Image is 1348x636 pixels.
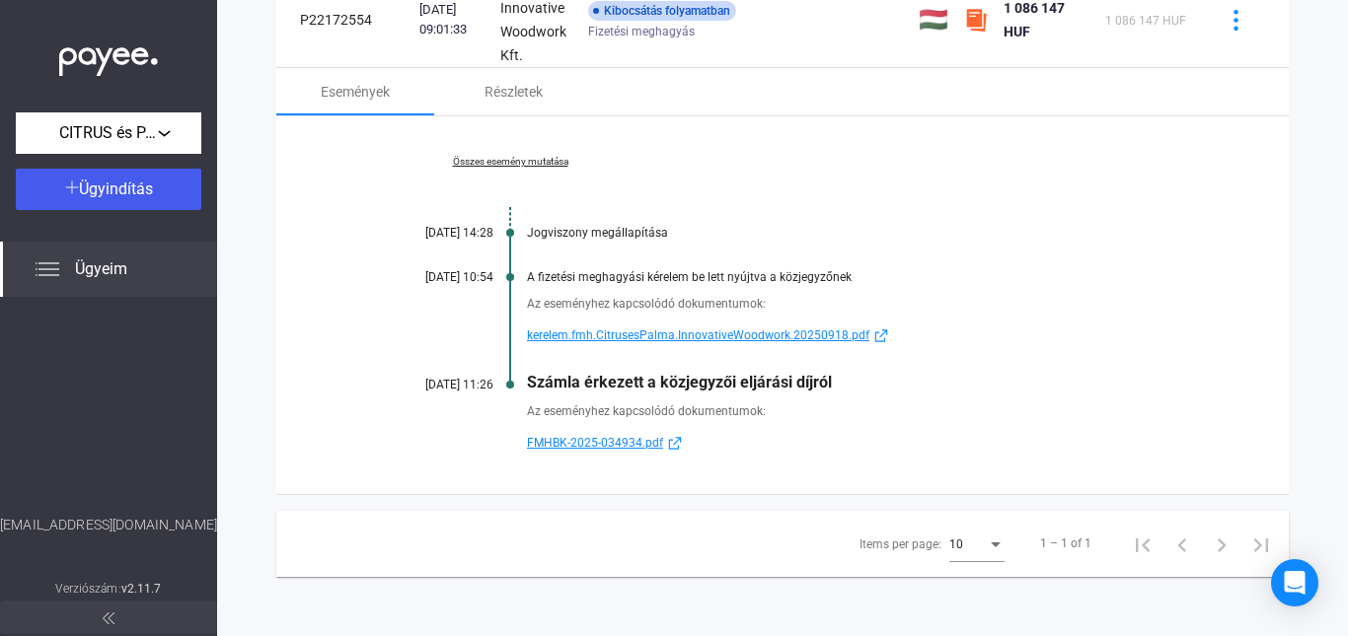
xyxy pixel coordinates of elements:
[1040,531,1091,555] div: 1 – 1 of 1
[36,257,59,281] img: list.svg
[949,531,1005,555] mat-select: Items per page:
[375,378,493,391] div: [DATE] 11:26
[16,169,201,210] button: Ügyindítás
[103,612,114,624] img: arrow-double-left-grey.svg
[527,270,1190,284] div: A fizetési meghagyási kérelem be lett nyújtva a közjegyzőnek
[588,1,736,21] div: Kibocsátás folyamatban
[16,112,201,154] button: CITRUS és PÁLMA Kft.
[1202,524,1241,563] button: Next page
[65,180,79,194] img: plus-white.svg
[375,226,493,240] div: [DATE] 14:28
[121,582,162,596] strong: v2.11.7
[527,323,1190,347] a: kerelem.fmh.CitrusesPalma.InnovativeWoodwork.20250918.pdfexternal-link-blue
[375,156,645,168] a: Összes esemény mutatása
[485,80,543,104] div: Részletek
[527,431,663,455] span: FMHBK-2025-034934.pdf
[527,294,1190,314] div: Az eseményhez kapcsolódó dokumentumok:
[1123,524,1162,563] button: First page
[79,179,153,198] span: Ügyindítás
[527,401,1190,421] div: Az eseményhez kapcsolódó dokumentumok:
[527,431,1190,455] a: FMHBK-2025-034934.pdfexternal-link-blue
[59,36,158,77] img: white-payee-white-dot.svg
[321,80,390,104] div: Események
[527,373,1190,391] div: Számla érkezett a közjegyzői eljárási díjról
[1162,524,1202,563] button: Previous page
[949,537,963,551] span: 10
[869,328,893,343] img: external-link-blue
[59,121,158,145] span: CITRUS és PÁLMA Kft.
[964,8,988,32] img: szamlazzhu-mini
[375,270,493,284] div: [DATE] 10:54
[1226,10,1246,31] img: more-blue
[1105,14,1186,28] span: 1 086 147 HUF
[588,20,695,43] span: Fizetési meghagyás
[1271,559,1318,606] div: Open Intercom Messenger
[663,436,687,451] img: external-link-blue
[860,532,941,556] div: Items per page:
[527,323,869,347] span: kerelem.fmh.CitrusesPalma.InnovativeWoodwork.20250918.pdf
[527,226,1190,240] div: Jogviszony megállapítása
[1241,524,1281,563] button: Last page
[75,257,127,281] span: Ügyeim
